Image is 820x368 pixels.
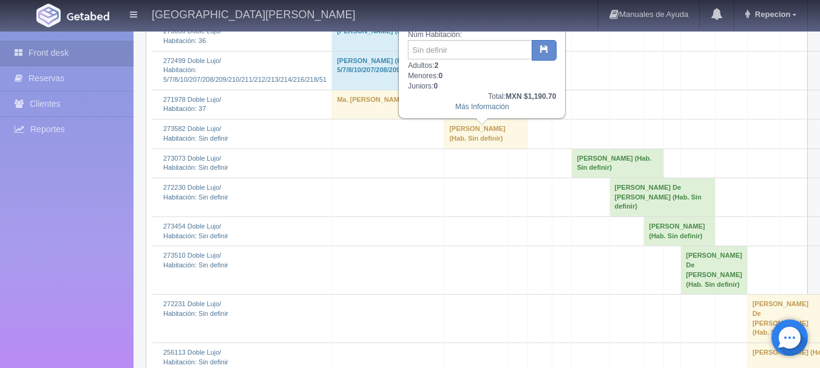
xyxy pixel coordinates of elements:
a: 271978 Doble Lujo/Habitación: 37 [163,96,221,113]
td: Ma. [PERSON_NAME] B (Hab. 37) [332,90,528,119]
td: [PERSON_NAME] (Hab. 5/7/8/10/207/208/209/210/211/212/213/214/216/218/51) [332,51,508,90]
a: 272231 Doble Lujo/Habitación: Sin definir [163,300,228,317]
a: 273510 Doble Lujo/Habitación: Sin definir [163,252,228,269]
td: [PERSON_NAME] (Hab. 36) [332,22,528,51]
b: MXN $1,190.70 [506,92,556,101]
div: Total: [408,92,556,102]
input: Sin definir [408,40,532,59]
b: 0 [433,82,438,90]
a: 272499 Doble Lujo/Habitación: 5/7/8/10/207/208/209/210/211/212/213/214/216/218/51 [163,57,327,83]
a: 273582 Doble Lujo/Habitación: Sin definir [163,125,228,142]
b: 0 [438,72,442,80]
a: 273454 Doble Lujo/Habitación: Sin definir [163,222,228,239]
img: Getabed [36,4,61,27]
a: Más Información [455,102,509,111]
h4: [GEOGRAPHIC_DATA][PERSON_NAME] [152,6,355,21]
a: 256113 Doble Lujo/Habitación: Sin definir [163,349,228,366]
b: 2 [435,61,439,70]
img: Getabed [67,12,109,21]
span: Repecion [752,10,791,19]
td: [PERSON_NAME] (Hab. Sin definir) [572,149,663,178]
td: [PERSON_NAME] De [PERSON_NAME] (Hab. Sin definir) [609,178,715,216]
a: 273036 Doble Lujo/Habitación: 36 [163,27,221,44]
a: 272230 Doble Lujo/Habitación: Sin definir [163,184,228,201]
a: 273073 Doble Lujo/Habitación: Sin definir [163,155,228,172]
td: [PERSON_NAME] De [PERSON_NAME] (Hab. Sin definir) [681,246,747,295]
td: [PERSON_NAME] (Hab. Sin definir) [644,217,715,246]
td: [PERSON_NAME] (Hab. Sin definir) [444,119,528,149]
td: [PERSON_NAME] De [PERSON_NAME] (Hab. Sin definir) [747,295,820,343]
